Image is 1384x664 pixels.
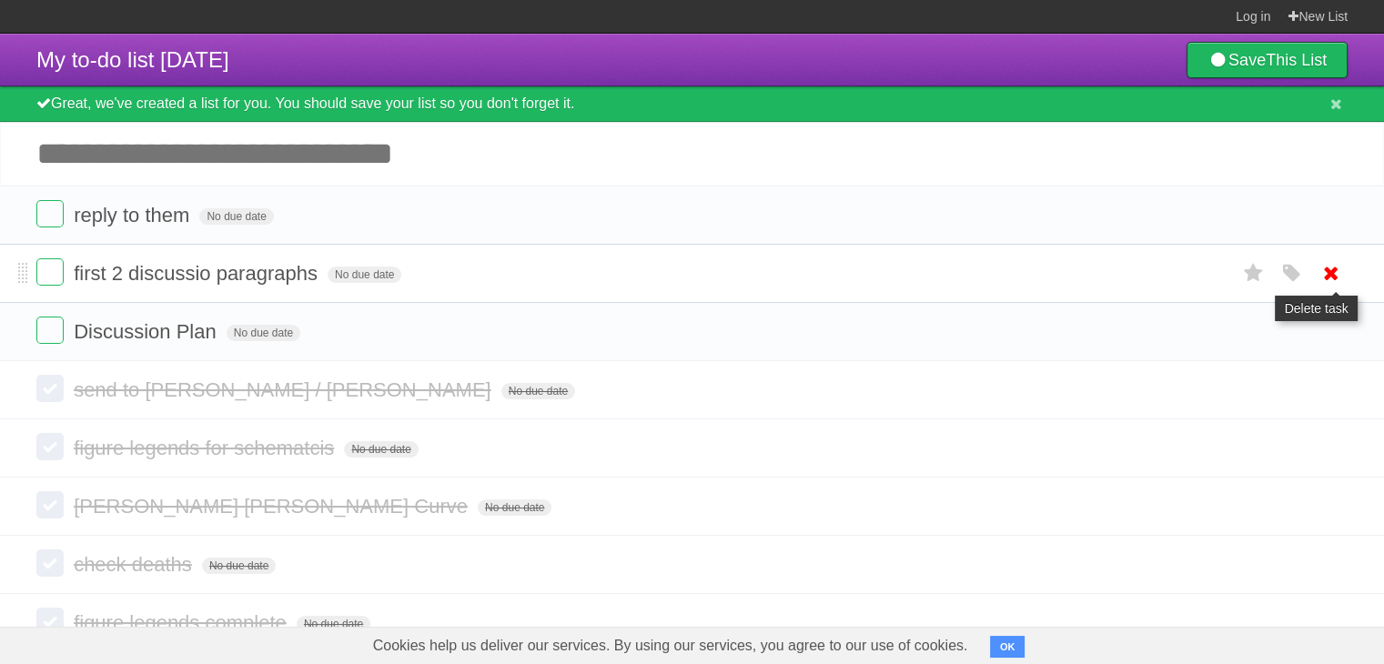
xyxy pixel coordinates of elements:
[344,441,418,458] span: No due date
[36,549,64,577] label: Done
[36,47,229,72] span: My to-do list [DATE]
[74,378,495,401] span: send to [PERSON_NAME] / [PERSON_NAME]
[74,495,472,518] span: [PERSON_NAME] [PERSON_NAME] Curve
[990,636,1025,658] button: OK
[74,320,221,343] span: Discussion Plan
[74,262,322,285] span: first 2 discussio paragraphs
[478,499,551,516] span: No due date
[355,628,986,664] span: Cookies help us deliver our services. By using our services, you agree to our use of cookies.
[74,204,194,226] span: reply to them
[297,616,370,632] span: No due date
[74,611,291,634] span: figure legends complete
[74,437,338,459] span: figure legends for schematcis
[227,325,300,341] span: No due date
[36,491,64,518] label: Done
[36,317,64,344] label: Done
[199,208,273,225] span: No due date
[36,258,64,286] label: Done
[328,267,401,283] span: No due date
[1266,51,1327,69] b: This List
[501,383,575,399] span: No due date
[1187,42,1348,78] a: SaveThis List
[36,375,64,402] label: Done
[1237,258,1271,288] label: Star task
[74,553,197,576] span: check deaths
[36,200,64,227] label: Done
[202,558,276,574] span: No due date
[36,608,64,635] label: Done
[36,433,64,460] label: Done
